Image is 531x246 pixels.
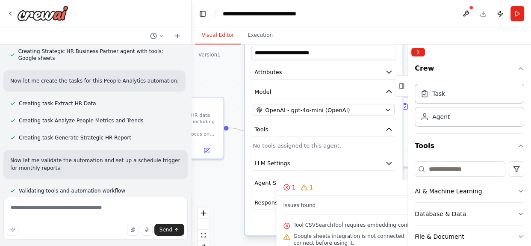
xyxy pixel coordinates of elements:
[251,195,396,210] button: Response Format
[254,159,290,167] span: LLM Settings
[142,112,219,138] div: Extract and compile HR data from various sources including HRIS systems for {company_name}. Focus...
[254,88,271,96] span: Model
[415,232,464,241] div: File & Document
[415,210,466,218] div: Database & Data
[251,156,396,171] button: LLM Settings
[223,9,324,18] nav: breadcrumb
[197,8,209,20] button: Hide left sidebar
[432,89,445,98] div: Task
[415,187,482,196] div: AI & Machine Learning
[415,203,524,225] button: Database & Data
[141,224,153,236] button: Click to speak your automation idea
[432,113,450,121] div: Agent
[19,117,144,124] span: Creating task Analyze People Metrics and Trends
[253,142,394,150] p: No tools assigned to this agent.
[17,6,68,21] img: Logo
[10,157,181,172] p: Now let me validate the automation and set up a schedule trigger for monthly reports:
[251,65,396,80] button: Attributes
[198,230,209,241] button: fit view
[251,122,396,137] button: Tools
[415,134,524,158] button: Tools
[415,60,524,80] button: Crew
[415,180,524,202] button: AI & Machine Learning
[309,183,313,192] span: 1
[198,51,221,58] div: Version 1
[254,199,303,207] span: Response Format
[127,224,139,236] button: Upload files
[124,97,224,159] div: Extract and compile HR data from various sources including HRIS systems for {company_name}. Focus...
[19,134,131,141] span: Creating task Generate Strategic HR Report
[198,219,209,230] button: zoom out
[159,226,172,233] span: Send
[195,27,241,44] button: Visual Editor
[254,68,282,76] span: Attributes
[251,84,396,99] button: Model
[254,179,295,187] span: Agent Settings
[283,202,316,209] span: Issues found
[198,207,209,219] button: zoom in
[7,224,19,236] button: Improve this prompt
[19,187,125,194] span: Validating tools and automation workflow
[415,80,524,133] div: Crew
[10,77,179,85] p: Now let me create the tasks for this People Analytics automation:
[154,224,184,236] button: Send
[171,31,184,41] button: Start a new chat
[241,27,280,44] button: Execution
[253,104,394,116] button: OpenAI - gpt-4o-mini (OpenAI)
[277,180,446,196] button: 11
[18,48,181,62] span: Creating Strategic HR Business Partner agent with tools: Google sheets
[193,146,220,155] button: Open in side panel
[19,100,96,107] span: Creating task Extract HR Data
[147,31,167,41] button: Switch to previous chat
[411,48,425,56] button: Collapse right sidebar
[404,44,411,246] button: Toggle Sidebar
[251,176,396,190] button: Agent Settings
[292,183,296,192] span: 1
[265,106,350,114] span: OpenAI - gpt-4o-mini (OpenAI)
[254,125,268,133] span: Tools
[229,124,252,136] g: Edge from 30e61436-4616-4f6c-bb91-1195cee161cf to fcf9e3b4-c81f-4dc4-a6d3-cfba37a5b3d6
[294,222,432,228] span: Tool CSVSearchTool requires embedding configuration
